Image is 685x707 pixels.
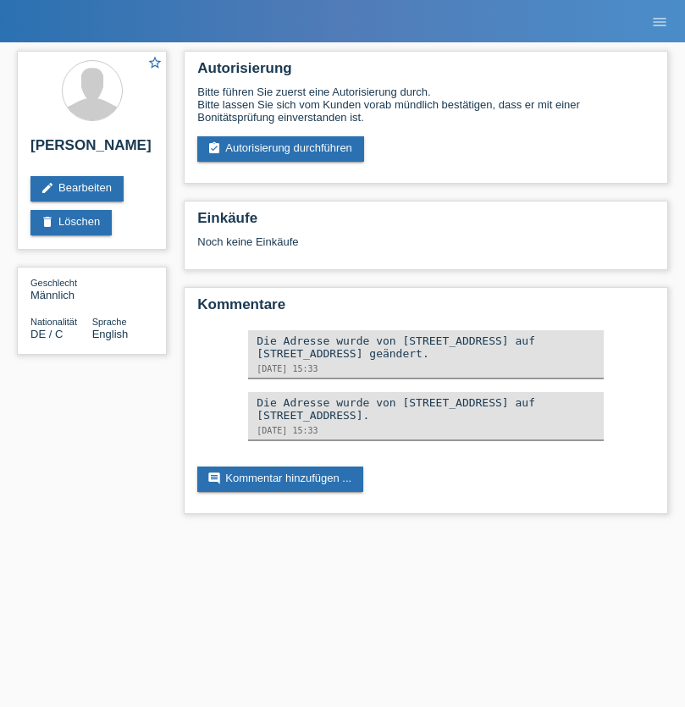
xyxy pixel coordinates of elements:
[257,364,595,373] div: [DATE] 15:33
[257,334,595,360] div: Die Adresse wurde von [STREET_ADDRESS] auf [STREET_ADDRESS] geändert.
[30,328,63,340] span: Deutschland / C / 22.02.2020
[197,235,655,261] div: Noch keine Einkäufe
[147,55,163,70] i: star_border
[30,276,92,301] div: Männlich
[197,467,363,492] a: commentKommentar hinzufügen ...
[147,55,163,73] a: star_border
[30,176,124,202] a: editBearbeiten
[197,60,655,86] h2: Autorisierung
[207,141,221,155] i: assignment_turned_in
[41,181,54,195] i: edit
[30,278,77,288] span: Geschlecht
[30,210,112,235] a: deleteLöschen
[207,472,221,485] i: comment
[651,14,668,30] i: menu
[30,137,153,163] h2: [PERSON_NAME]
[257,396,595,422] div: Die Adresse wurde von [STREET_ADDRESS] auf [STREET_ADDRESS].
[643,16,677,26] a: menu
[92,317,127,327] span: Sprache
[197,210,655,235] h2: Einkäufe
[30,317,77,327] span: Nationalität
[92,328,129,340] span: English
[197,296,655,322] h2: Kommentare
[197,86,655,124] div: Bitte führen Sie zuerst eine Autorisierung durch. Bitte lassen Sie sich vom Kunden vorab mündlich...
[197,136,364,162] a: assignment_turned_inAutorisierung durchführen
[41,215,54,229] i: delete
[257,426,595,435] div: [DATE] 15:33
